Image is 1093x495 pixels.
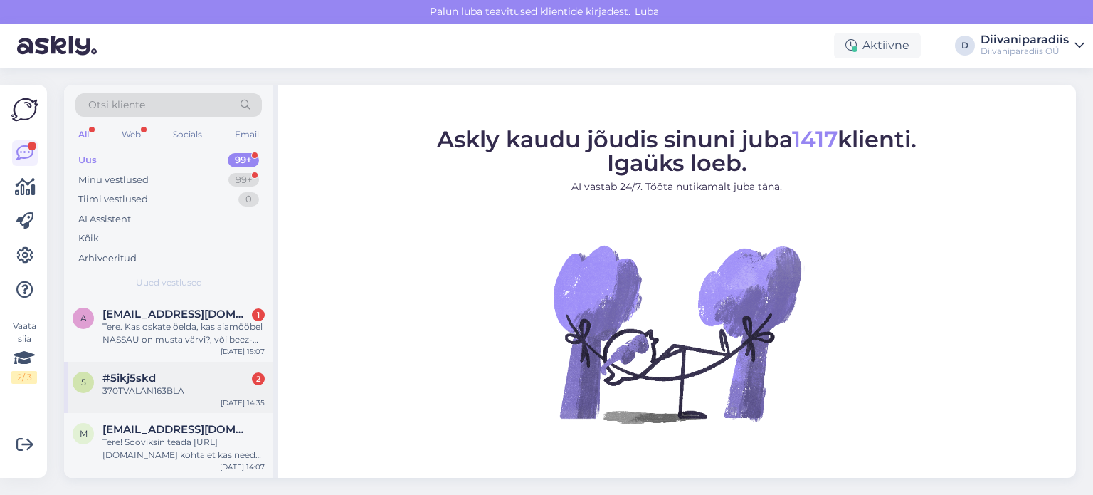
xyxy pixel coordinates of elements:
span: 5 [81,377,86,387]
div: 370TVALAN163BLA [102,385,265,397]
img: Askly Logo [11,96,38,123]
span: 1417 [792,125,838,152]
div: Uus [78,153,97,167]
div: D [955,36,975,56]
span: m [80,428,88,439]
div: 2 / 3 [11,371,37,384]
div: All [75,125,92,144]
div: 99+ [228,173,259,187]
div: [DATE] 14:07 [220,462,265,472]
span: Luba [630,5,663,18]
div: Tere! Sooviksin teada [URL][DOMAIN_NAME] kohta et kas need uksega kapid on tagant kinni või lahti... [102,436,265,462]
div: Diivaniparadiis OÜ [981,46,1069,57]
p: AI vastab 24/7. Tööta nutikamalt juba täna. [437,179,917,194]
span: Uued vestlused [136,276,202,289]
span: Askly kaudu jõudis sinuni juba klienti. Igaüks loeb. [437,125,917,176]
div: [DATE] 14:35 [221,397,265,408]
span: annelykents@hot.ee [102,308,250,321]
div: Vaata siia [11,320,37,384]
div: Diivaniparadiis [981,34,1069,46]
img: No Chat active [549,205,805,462]
span: Otsi kliente [88,98,145,113]
div: Arhiveeritud [78,251,137,266]
div: Minu vestlused [78,173,149,187]
div: 1 [252,308,265,321]
div: Aktiivne [834,33,921,58]
div: 99+ [228,153,259,167]
div: Tiimi vestlused [78,192,148,207]
div: 2 [252,372,265,385]
span: marilintuisk@hotmail.com [102,423,250,436]
div: Web [119,125,144,144]
span: #5ikj5skd [102,372,156,385]
div: [DATE] 15:07 [221,346,265,357]
div: Socials [170,125,205,144]
div: Tere. Kas oskate öelda, kas aiamööbel NASSAU on musta värvi?, või beez-must,, [102,321,265,346]
div: Email [232,125,262,144]
a: DiivaniparadiisDiivaniparadiis OÜ [981,34,1084,57]
div: Kõik [78,231,99,246]
div: AI Assistent [78,212,131,226]
span: a [80,313,87,323]
div: 0 [238,192,259,207]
